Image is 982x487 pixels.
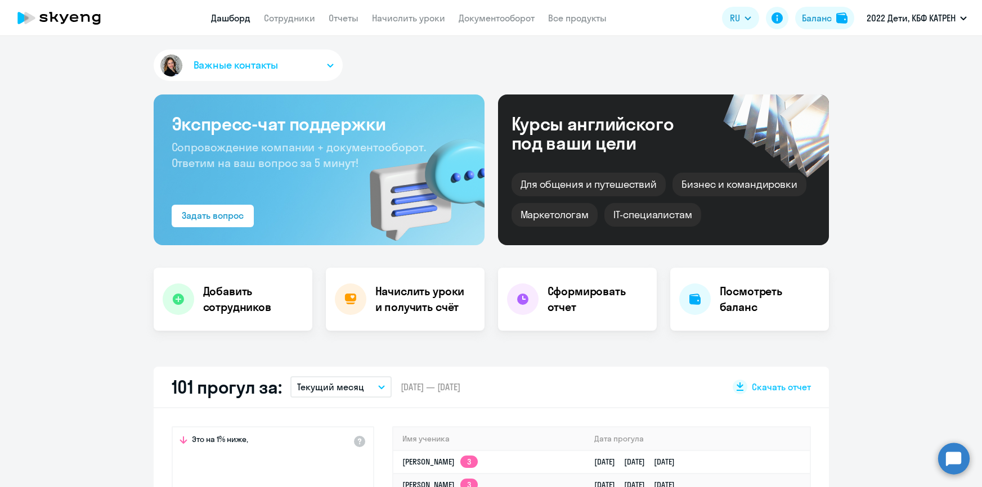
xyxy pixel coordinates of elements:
h2: 101 прогул за: [172,376,282,398]
a: Отчеты [329,12,358,24]
div: Курсы английского под ваши цели [512,114,704,152]
p: Текущий месяц [297,380,364,394]
img: balance [836,12,848,24]
a: Все продукты [548,12,607,24]
span: Скачать отчет [752,381,811,393]
a: [PERSON_NAME]3 [402,457,478,467]
button: RU [722,7,759,29]
button: Задать вопрос [172,205,254,227]
a: Начислить уроки [372,12,445,24]
img: avatar [158,52,185,79]
button: Важные контакты [154,49,343,81]
h4: Добавить сотрудников [203,283,303,315]
span: Важные контакты [194,58,278,73]
p: 2022 Дети, КБФ КАТРЕН [867,11,956,25]
a: Документооборот [459,12,535,24]
div: Бизнес и командировки [672,173,806,196]
th: Имя ученика [393,427,586,450]
button: 2022 Дети, КБФ КАТРЕН [861,4,972,31]
div: IT-специалистам [604,203,701,227]
a: Сотрудники [264,12,315,24]
app-skyeng-badge: 3 [460,456,478,468]
button: Балансbalance [795,7,854,29]
th: Дата прогула [585,427,809,450]
img: bg-img [353,119,485,245]
span: RU [730,11,740,25]
h4: Посмотреть баланс [720,283,820,315]
a: Дашборд [211,12,250,24]
span: Это на 1% ниже, [192,434,248,448]
h4: Начислить уроки и получить счёт [375,283,473,315]
h3: Экспресс-чат поддержки [172,112,467,135]
div: Баланс [802,11,832,25]
div: Маркетологам [512,203,598,227]
button: Текущий месяц [290,376,392,398]
div: Для общения и путешествий [512,173,666,196]
div: Задать вопрос [182,209,244,222]
h4: Сформировать отчет [548,283,648,315]
a: [DATE][DATE][DATE] [594,457,684,467]
span: Сопровождение компании + документооборот. Ответим на ваш вопрос за 5 минут! [172,140,426,170]
span: [DATE] — [DATE] [401,381,460,393]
